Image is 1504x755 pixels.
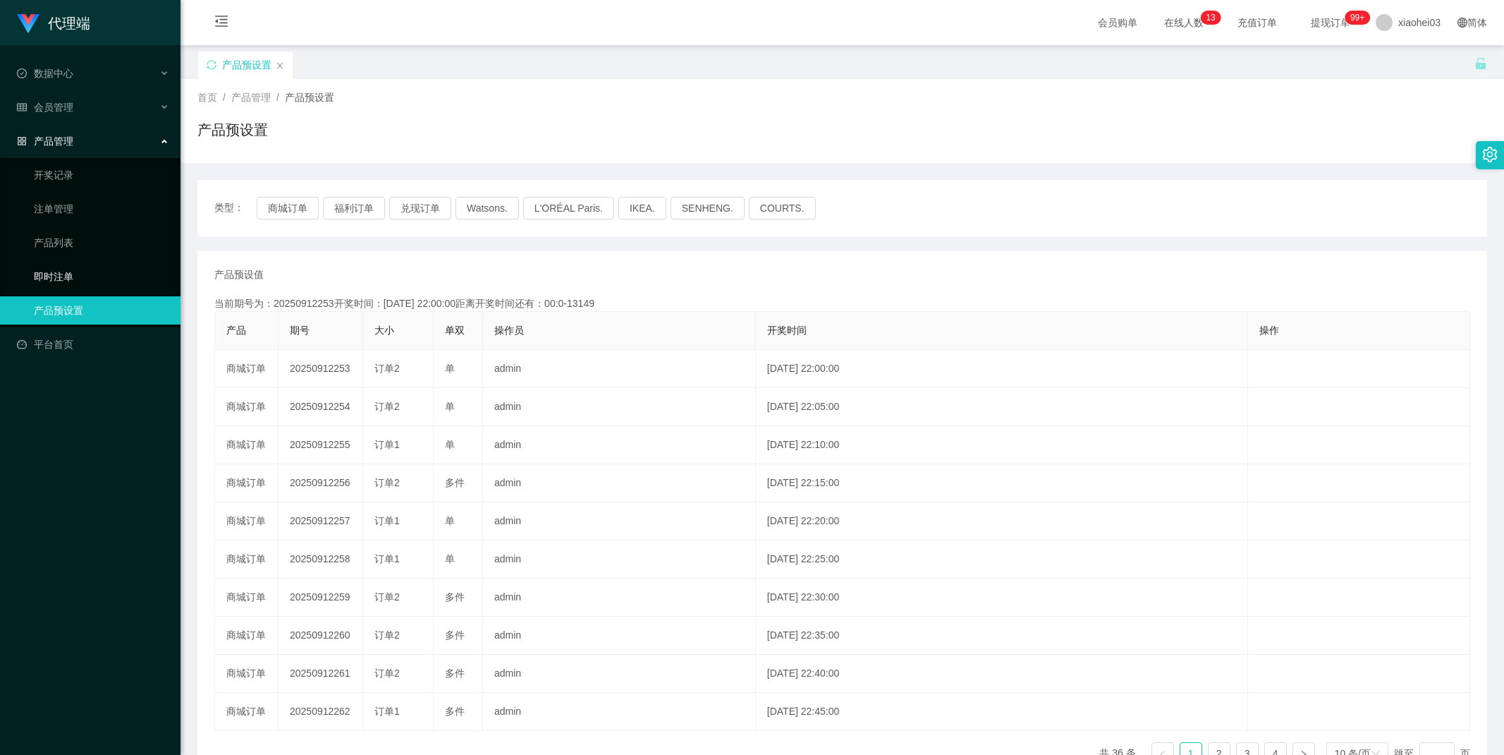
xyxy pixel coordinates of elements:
[374,668,400,679] span: 订单2
[1259,325,1279,336] span: 操作
[756,655,1249,693] td: [DATE] 22:40:00
[222,52,271,78] div: 产品预设置
[215,426,279,464] td: 商城订单
[17,68,27,78] i: 图标: check-circle-o
[1157,18,1211,28] span: 在线人数
[279,655,363,693] td: 20250912261
[756,540,1249,579] td: [DATE] 22:25:00
[197,92,217,103] span: 首页
[483,540,756,579] td: admin
[445,439,455,450] span: 单
[756,426,1249,464] td: [DATE] 22:10:00
[279,350,363,388] td: 20250912253
[374,515,400,526] span: 订单1
[456,197,519,219] button: Watsons.
[215,540,279,579] td: 商城订单
[374,363,400,374] span: 订单2
[1457,18,1467,28] i: 图标: global
[445,325,465,336] span: 单双
[257,197,319,219] button: 商城订单
[445,515,455,526] span: 单
[374,477,400,488] span: 订单2
[276,92,279,103] span: /
[374,325,394,336] span: 大小
[494,325,524,336] span: 操作员
[1230,18,1284,28] span: 充值订单
[215,655,279,693] td: 商城订单
[618,197,666,219] button: IKEA.
[756,388,1249,426] td: [DATE] 22:05:00
[523,197,614,219] button: L'ORÉAL Paris.
[17,68,73,79] span: 数据中心
[279,426,363,464] td: 20250912255
[17,14,39,34] img: logo.9652507e.png
[483,464,756,502] td: admin
[374,401,400,412] span: 订单2
[17,102,27,112] i: 图标: table
[215,502,279,540] td: 商城订单
[231,92,271,103] span: 产品管理
[445,477,465,488] span: 多件
[17,17,90,28] a: 代理端
[445,591,465,603] span: 多件
[279,388,363,426] td: 20250912254
[756,579,1249,617] td: [DATE] 22:30:00
[483,617,756,655] td: admin
[279,464,363,502] td: 20250912256
[374,591,400,603] span: 订单2
[197,119,268,140] h1: 产品预设置
[445,706,465,717] span: 多件
[34,229,169,257] a: 产品列表
[48,1,90,46] h1: 代理端
[285,92,334,103] span: 产品预设置
[279,540,363,579] td: 20250912258
[34,262,169,291] a: 即时注单
[1206,11,1211,25] p: 1
[756,350,1249,388] td: [DATE] 22:00:00
[276,61,284,70] i: 图标: close
[215,350,279,388] td: 商城订单
[290,325,310,336] span: 期号
[226,325,246,336] span: 产品
[214,296,1470,311] div: 当前期号为：20250912253开奖时间：[DATE] 22:00:00距离开奖时间还有：00:0-13149
[279,579,363,617] td: 20250912259
[1474,57,1487,70] i: 图标: unlock
[34,195,169,223] a: 注单管理
[1345,11,1370,25] sup: 1183
[1200,11,1221,25] sup: 13
[17,102,73,113] span: 会员管理
[483,655,756,693] td: admin
[207,60,216,70] i: 图标: sync
[1304,18,1357,28] span: 提现订单
[445,629,465,641] span: 多件
[483,579,756,617] td: admin
[374,629,400,641] span: 订单2
[445,401,455,412] span: 单
[34,296,169,325] a: 产品预设置
[279,502,363,540] td: 20250912257
[756,617,1249,655] td: [DATE] 22:35:00
[483,693,756,731] td: admin
[756,502,1249,540] td: [DATE] 22:20:00
[483,426,756,464] td: admin
[374,553,400,564] span: 订单1
[445,363,455,374] span: 单
[34,161,169,189] a: 开奖记录
[215,464,279,502] td: 商城订单
[483,388,756,426] td: admin
[279,693,363,731] td: 20250912262
[1482,147,1498,162] i: 图标: setting
[374,439,400,450] span: 订单1
[749,197,816,219] button: COURTS.
[767,325,807,336] span: 开奖时间
[445,668,465,679] span: 多件
[389,197,451,219] button: 兑现订单
[215,579,279,617] td: 商城订单
[215,388,279,426] td: 商城订单
[323,197,385,219] button: 福利订单
[17,136,27,146] i: 图标: appstore-o
[17,330,169,358] a: 图标: dashboard平台首页
[215,693,279,731] td: 商城订单
[756,464,1249,502] td: [DATE] 22:15:00
[17,135,73,147] span: 产品管理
